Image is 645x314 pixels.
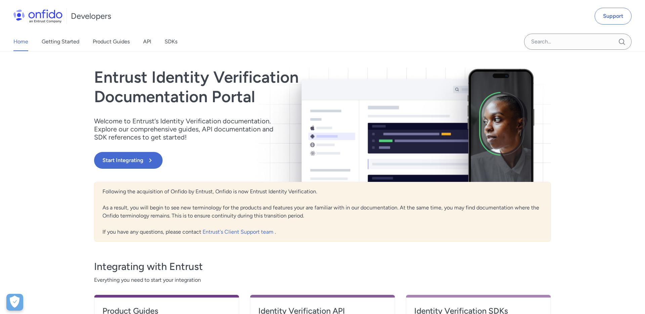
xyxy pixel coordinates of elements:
div: Cookie Preferences [6,294,23,311]
h1: Developers [71,11,111,22]
div: Following the acquisition of Onfido by Entrust, Onfido is now Entrust Identity Verification. As a... [94,182,551,242]
span: Everything you need to start your integration [94,276,551,284]
a: API [143,32,151,51]
a: SDKs [165,32,177,51]
input: Onfido search input field [524,34,632,50]
h3: Integrating with Entrust [94,260,551,273]
button: Start Integrating [94,152,163,169]
a: Product Guides [93,32,130,51]
a: Start Integrating [94,152,414,169]
a: Support [595,8,632,25]
a: Getting Started [42,32,79,51]
a: Entrust's Client Support team [203,229,275,235]
button: Open Preferences [6,294,23,311]
img: Onfido Logo [13,9,62,23]
a: Home [13,32,28,51]
h1: Entrust Identity Verification Documentation Portal [94,68,414,106]
p: Welcome to Entrust’s Identity Verification documentation. Explore our comprehensive guides, API d... [94,117,282,141]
